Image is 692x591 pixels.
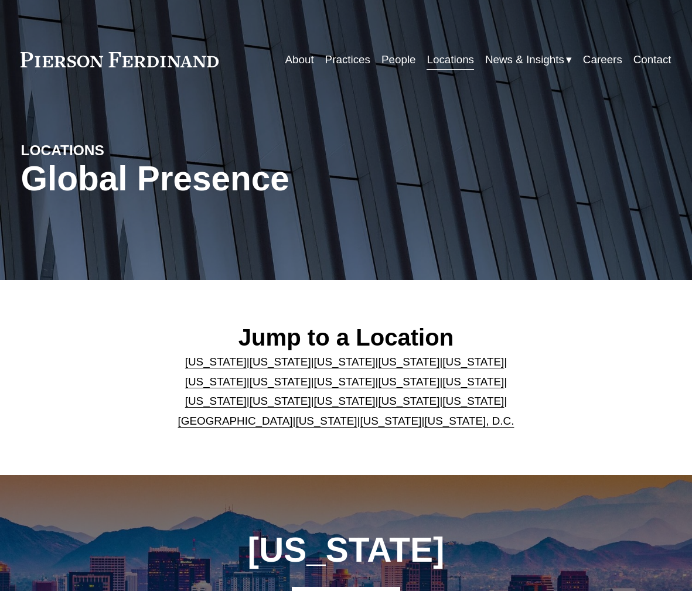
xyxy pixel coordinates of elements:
a: folder dropdown [485,49,572,71]
a: [US_STATE] [185,356,247,368]
a: [US_STATE] [185,375,247,388]
a: About [285,49,313,71]
h1: [US_STATE] [210,531,482,570]
a: [US_STATE] [250,395,311,407]
h2: Jump to a Location [156,323,536,352]
p: | | | | | | | | | | | | | | | | | | [156,352,536,432]
a: [US_STATE] [250,375,311,388]
a: [US_STATE] [360,415,421,427]
h1: Global Presence [21,159,454,199]
a: [GEOGRAPHIC_DATA] [178,415,293,427]
a: [US_STATE], D.C. [424,415,514,427]
a: Practices [325,49,370,71]
h4: LOCATIONS [21,141,183,159]
a: [US_STATE] [250,356,311,368]
a: [US_STATE] [442,395,504,407]
a: Careers [583,49,622,71]
a: [US_STATE] [314,375,376,388]
a: [US_STATE] [378,395,439,407]
a: [US_STATE] [442,375,504,388]
a: People [381,49,416,71]
a: [US_STATE] [314,395,376,407]
a: [US_STATE] [296,415,357,427]
a: Locations [427,49,474,71]
a: Contact [633,49,671,71]
a: [US_STATE] [378,356,439,368]
span: News & Insights [485,50,564,70]
a: [US_STATE] [442,356,504,368]
a: [US_STATE] [185,395,247,407]
a: [US_STATE] [378,375,439,388]
a: [US_STATE] [314,356,376,368]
